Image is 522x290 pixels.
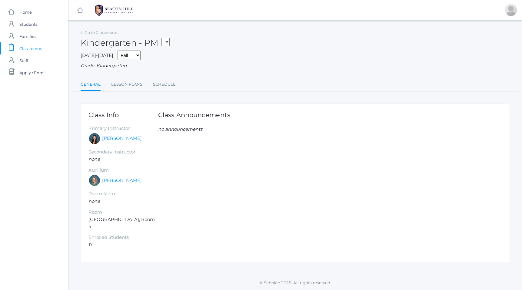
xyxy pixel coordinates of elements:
[88,133,101,145] div: Jordyn Dewey
[88,168,158,173] h5: Auxilium
[88,111,158,118] h1: Class Info
[158,111,230,118] h1: Class Announcements
[88,191,158,196] h5: Room Mom
[88,111,158,248] div: [GEOGRAPHIC_DATA], Room 4
[85,30,118,35] a: Go to Classrooms
[88,174,101,186] div: Maureen Doyle
[102,177,142,184] a: [PERSON_NAME]
[81,52,113,58] span: [DATE]-[DATE]
[81,62,510,69] div: Grade: Kindergarten
[19,18,37,30] span: Students
[88,156,100,162] em: none
[153,78,176,91] a: Schedule
[88,241,158,248] li: 17
[88,150,158,155] h5: Secondary Instructor
[88,235,158,240] h5: Enrolled Students
[505,4,517,16] div: Peter Dishchekenian
[81,38,170,48] h2: Kindergarten - PM
[88,126,158,131] h5: Primary Instructor
[19,54,28,67] span: Staff
[88,198,100,204] em: none
[88,210,158,215] h5: Room
[158,126,202,132] em: no announcements
[19,42,42,54] span: Classrooms
[111,78,142,91] a: Lesson Plans
[81,78,101,91] a: General
[19,6,32,18] span: Home
[19,67,46,79] span: Apply / Enroll
[91,3,137,18] img: 1_BHCALogos-05.png
[19,30,36,42] span: Families
[68,280,522,286] p: © Scholae 2025. All rights reserved.
[102,135,142,142] a: [PERSON_NAME]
